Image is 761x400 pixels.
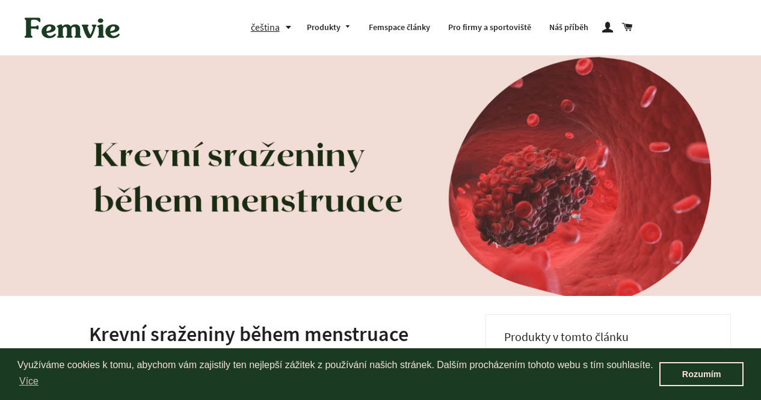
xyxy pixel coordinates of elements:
[504,330,712,351] h3: Produkty v tomto článku
[659,362,744,386] a: dismiss cookie message
[540,12,597,43] a: Náš příběh
[251,19,298,35] button: čeština
[17,358,659,390] span: Využíváme cookies k tomu, abychom vám zajistily ten nejlepší zážitek z používání našich stránek. ...
[18,9,126,46] img: Femvie
[439,12,540,43] a: Pro firmy a sportoviště
[298,12,360,43] a: Produkty
[30,320,467,349] h1: Krevní sraženiny během menstruace
[360,12,439,43] a: Femspace články
[17,372,40,390] a: learn more about cookies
